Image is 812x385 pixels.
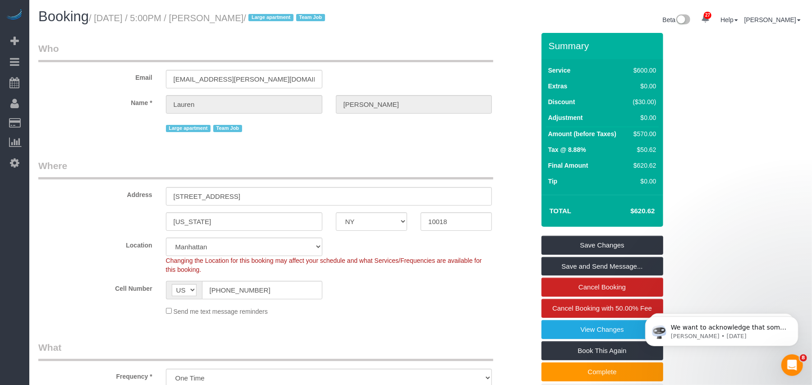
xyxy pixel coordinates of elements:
h4: $620.62 [603,207,655,215]
div: $0.00 [629,113,656,122]
a: View Changes [541,320,663,339]
span: Team Job [296,14,325,21]
span: Large apartment [248,14,293,21]
label: Extras [548,82,568,91]
label: Tip [548,177,558,186]
a: Save Changes [541,236,663,255]
div: $0.00 [629,82,656,91]
input: Zip Code [421,212,492,231]
a: Cancel Booking with 50.00% Fee [541,299,663,318]
a: Cancel Booking [541,278,663,297]
label: Frequency * [32,369,159,381]
div: $570.00 [629,129,656,138]
label: Tax @ 8.88% [548,145,586,154]
small: / [DATE] / 5:00PM / [PERSON_NAME] [89,13,328,23]
span: We want to acknowledge that some users may be experiencing lag or slower performance in our softw... [39,26,155,150]
span: Team Job [213,125,242,132]
p: Message from Ellie, sent 2d ago [39,35,156,43]
span: Send me text message reminders [174,308,268,315]
span: Booking [38,9,89,24]
strong: Total [550,207,572,215]
a: Beta [663,16,691,23]
label: Name * [32,95,159,107]
span: Large apartment [166,125,211,132]
legend: Who [38,42,493,62]
div: $600.00 [629,66,656,75]
input: Last Name [336,95,492,114]
h3: Summary [549,41,659,51]
div: $620.62 [629,161,656,170]
label: Final Amount [548,161,588,170]
img: New interface [675,14,690,26]
label: Amount (before Taxes) [548,129,616,138]
label: Address [32,187,159,199]
label: Service [548,66,571,75]
span: / [243,13,327,23]
input: Email [166,70,322,88]
a: 27 [697,9,714,29]
iframe: Intercom live chat [781,354,803,376]
a: Complete [541,362,663,381]
iframe: Intercom notifications message [632,298,812,361]
label: Email [32,70,159,82]
input: City [166,212,322,231]
label: Cell Number [32,281,159,293]
legend: Where [38,159,493,179]
input: First Name [166,95,322,114]
label: Adjustment [548,113,583,122]
span: Cancel Booking with 50.00% Fee [552,304,652,312]
div: $50.62 [629,145,656,154]
label: Location [32,238,159,250]
div: $0.00 [629,177,656,186]
legend: What [38,341,493,361]
label: Discount [548,97,575,106]
span: Changing the Location for this booking may affect your schedule and what Services/Frequencies are... [166,257,482,273]
a: Help [720,16,738,23]
span: 27 [704,12,711,19]
span: 8 [800,354,807,362]
input: Cell Number [202,281,322,299]
div: ($30.00) [629,97,656,106]
img: Automaid Logo [5,9,23,22]
a: [PERSON_NAME] [744,16,801,23]
a: Save and Send Message... [541,257,663,276]
a: Book This Again [541,341,663,360]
